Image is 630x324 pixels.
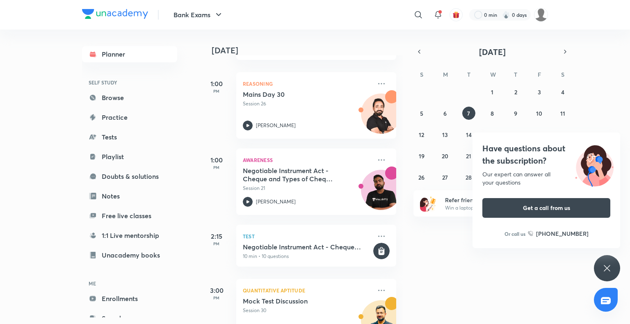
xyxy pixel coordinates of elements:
button: October 9, 2025 [509,107,522,120]
h5: 1:00 [200,155,233,165]
abbr: October 27, 2025 [442,173,448,181]
h5: Mains Day 30 [243,90,345,98]
abbr: Saturday [561,71,564,78]
abbr: October 8, 2025 [491,110,494,117]
h5: 3:00 [200,285,233,295]
img: avatar [452,11,460,18]
button: October 20, 2025 [438,149,452,162]
abbr: October 2, 2025 [514,88,517,96]
abbr: October 28, 2025 [466,173,472,181]
a: Notes [82,188,177,204]
button: October 12, 2025 [415,128,428,141]
abbr: October 1, 2025 [491,88,493,96]
h5: 2:15 [200,231,233,241]
button: [DATE] [425,46,559,57]
h6: Refer friends [445,196,546,204]
button: October 15, 2025 [486,128,499,141]
abbr: October 4, 2025 [561,88,564,96]
a: Tests [82,129,177,145]
button: October 14, 2025 [462,128,475,141]
button: October 21, 2025 [462,149,475,162]
img: ttu_illustration_new.svg [568,142,620,187]
button: October 18, 2025 [556,128,569,141]
button: Bank Exams [169,7,228,23]
p: Session 30 [243,307,372,314]
abbr: October 7, 2025 [467,110,470,117]
abbr: October 3, 2025 [538,88,541,96]
button: October 4, 2025 [556,85,569,98]
p: Or call us [504,230,525,237]
p: Awareness [243,155,372,165]
a: 1:1 Live mentorship [82,227,177,244]
a: Free live classes [82,208,177,224]
abbr: October 11, 2025 [560,110,565,117]
abbr: Wednesday [490,71,496,78]
button: October 13, 2025 [438,128,452,141]
img: Company Logo [82,9,148,19]
span: [DATE] [479,46,506,57]
abbr: October 5, 2025 [420,110,423,117]
button: October 6, 2025 [438,107,452,120]
p: Win a laptop, vouchers & more [445,204,546,212]
img: shruti garg [534,8,548,22]
abbr: Sunday [420,71,423,78]
p: PM [200,295,233,300]
button: October 28, 2025 [462,171,475,184]
a: Enrollments [82,290,177,307]
h6: [PHONE_NUMBER] [536,229,589,238]
a: Unacademy books [82,247,177,263]
p: Reasoning [243,79,372,89]
button: October 17, 2025 [533,128,546,141]
p: Quantitative Aptitude [243,285,372,295]
abbr: October 26, 2025 [418,173,425,181]
a: Doubts & solutions [82,168,177,185]
p: 10 min • 10 questions [243,253,372,260]
button: October 3, 2025 [533,85,546,98]
button: October 2, 2025 [509,85,522,98]
button: October 5, 2025 [415,107,428,120]
h5: Negotiable Instrument Act - Cheque and Types of Cheque Part-1 [243,167,345,183]
button: October 7, 2025 [462,107,475,120]
button: October 19, 2025 [415,149,428,162]
p: PM [200,241,233,246]
p: Session 26 [243,100,372,107]
abbr: October 13, 2025 [442,131,448,139]
p: [PERSON_NAME] [256,198,296,205]
abbr: Thursday [514,71,517,78]
button: October 8, 2025 [486,107,499,120]
abbr: Monday [443,71,448,78]
abbr: Friday [538,71,541,78]
abbr: October 9, 2025 [514,110,517,117]
button: October 16, 2025 [509,128,522,141]
h4: [DATE] [212,46,404,55]
button: October 11, 2025 [556,107,569,120]
abbr: October 17, 2025 [536,131,542,139]
button: October 1, 2025 [486,85,499,98]
abbr: October 12, 2025 [419,131,424,139]
h6: SELF STUDY [82,75,177,89]
a: [PHONE_NUMBER] [528,229,589,238]
abbr: October 19, 2025 [419,152,425,160]
button: October 27, 2025 [438,171,452,184]
button: Get a call from us [482,198,610,218]
button: October 26, 2025 [415,171,428,184]
abbr: October 21, 2025 [466,152,471,160]
img: referral [420,195,436,212]
abbr: October 6, 2025 [443,110,447,117]
a: Company Logo [82,9,148,21]
p: Session 21 [243,185,372,192]
abbr: October 10, 2025 [536,110,542,117]
a: Browse [82,89,177,106]
p: PM [200,89,233,94]
button: avatar [450,8,463,21]
img: Avatar [361,174,401,214]
h5: Negotiable Instrument Act - Cheque and Types of Cheque Part-1 [243,243,372,251]
abbr: October 20, 2025 [442,152,448,160]
a: Practice [82,109,177,125]
h5: 1:00 [200,79,233,89]
button: October 10, 2025 [533,107,546,120]
h4: Have questions about the subscription? [482,142,610,167]
abbr: October 18, 2025 [560,131,566,139]
p: Test [243,231,372,241]
p: PM [200,165,233,170]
